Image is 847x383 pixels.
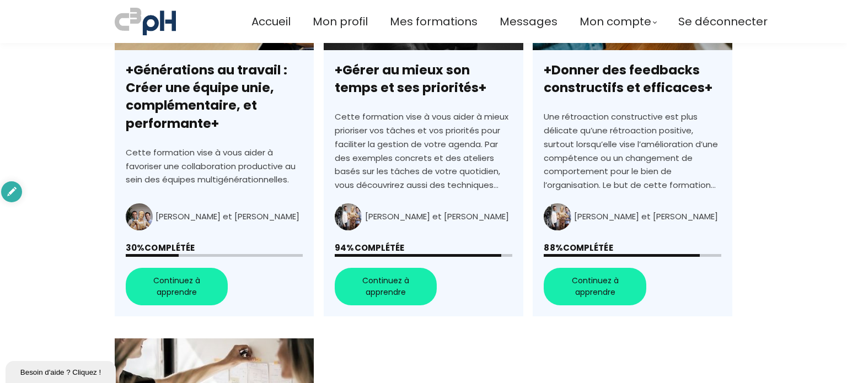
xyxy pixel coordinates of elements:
[115,6,176,37] img: a70bc7685e0efc0bd0b04b3506828469.jpeg
[1,181,22,202] div: authoring options
[313,13,368,31] a: Mon profil
[500,13,557,31] a: Messages
[6,359,118,383] iframe: chat widget
[580,13,651,31] span: Mon compte
[251,13,291,31] a: Accueil
[678,13,768,31] a: Se déconnecter
[390,13,478,31] a: Mes formations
